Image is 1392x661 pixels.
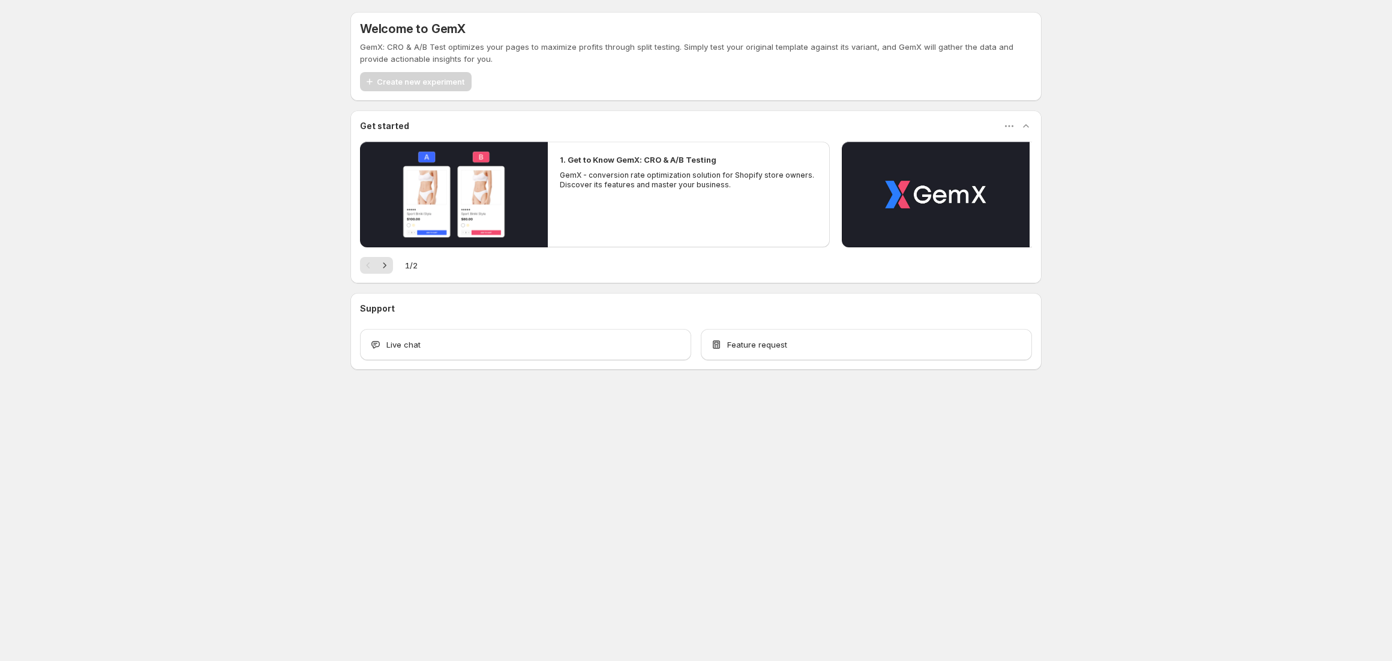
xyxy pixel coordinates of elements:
[360,303,395,315] h3: Support
[727,339,787,351] span: Feature request
[386,339,421,351] span: Live chat
[560,171,818,190] p: GemX - conversion rate optimization solution for Shopify store owners. Discover its features and ...
[842,142,1030,247] button: Play video
[360,257,393,274] nav: Pagination
[405,259,418,271] span: 1 / 2
[360,22,466,36] h5: Welcome to GemX
[560,154,716,166] h2: 1. Get to Know GemX: CRO & A/B Testing
[360,120,409,132] h3: Get started
[360,142,548,247] button: Play video
[376,257,393,274] button: Next
[360,41,1032,65] p: GemX: CRO & A/B Test optimizes your pages to maximize profits through split testing. Simply test ...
